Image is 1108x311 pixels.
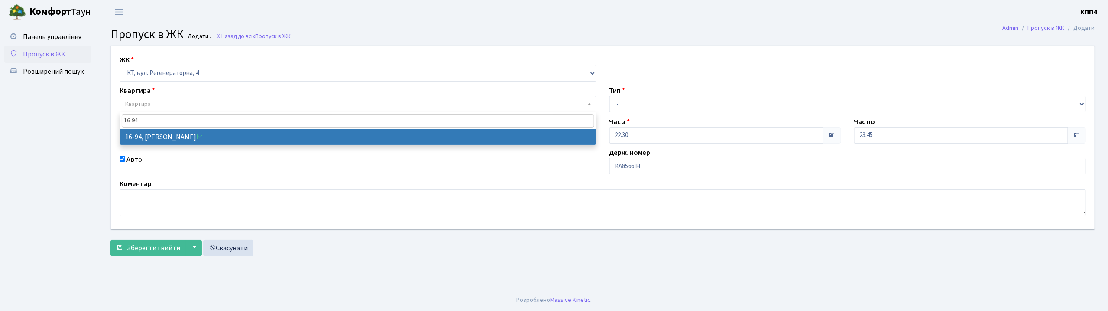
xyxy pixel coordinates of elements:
[203,240,253,256] a: Скасувати
[1028,23,1065,33] a: Пропуск в ЖК
[120,129,596,145] li: 16-94, [PERSON_NAME]
[609,147,651,158] label: Держ. номер
[4,46,91,63] a: Пропуск в ЖК
[1081,7,1098,17] a: КПП4
[990,19,1108,37] nav: breadcrumb
[29,5,71,19] b: Комфорт
[110,240,186,256] button: Зберегти і вийти
[609,85,625,96] label: Тип
[23,49,65,59] span: Пропуск в ЖК
[550,295,590,304] a: Massive Kinetic
[255,32,291,40] span: Пропуск в ЖК
[29,5,91,20] span: Таун
[1065,23,1095,33] li: Додати
[9,3,26,21] img: logo.png
[126,154,142,165] label: Авто
[23,32,81,42] span: Панель управління
[516,295,592,305] div: Розроблено .
[186,33,211,40] small: Додати .
[609,158,1086,174] input: АА1234АА
[120,179,152,189] label: Коментар
[120,55,134,65] label: ЖК
[120,85,155,96] label: Квартира
[125,100,151,108] span: Квартира
[1003,23,1019,33] a: Admin
[4,63,91,80] a: Розширений пошук
[23,67,84,76] span: Розширений пошук
[609,117,630,127] label: Час з
[215,32,291,40] a: Назад до всіхПропуск в ЖК
[108,5,130,19] button: Переключити навігацію
[4,28,91,46] a: Панель управління
[110,26,184,43] span: Пропуск в ЖК
[854,117,875,127] label: Час по
[127,243,180,253] span: Зберегти і вийти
